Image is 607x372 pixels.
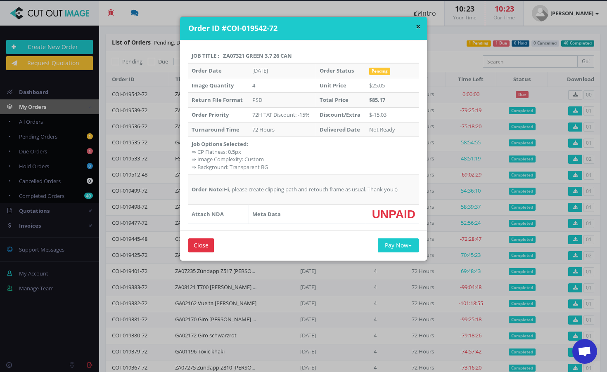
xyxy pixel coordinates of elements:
strong: Order Status [320,67,354,74]
strong: Order Note: [192,186,224,193]
strong: Delivered Date [320,126,360,133]
button: × [416,22,421,31]
strong: Image Quantity [192,82,234,89]
strong: Discount/Extra [320,111,360,118]
button: Pay Now [378,238,419,252]
td: [DATE] [249,63,316,78]
th: Job Title : ZA07321 Green 3.7 26 CAN [188,49,419,64]
h4: Order ID #COI-019542-72 [188,23,421,34]
strong: Return File Format [192,96,243,104]
span: UNPAID [372,208,415,220]
td: Not Ready [366,122,419,137]
strong: Turnaround Time [192,126,239,133]
strong: Job Options Selected: [192,140,248,148]
strong: Meta Data [252,210,281,218]
td: $25.05 [366,78,419,93]
td: ⇛ CP Flatness: 0.5px ⇛ Image Complexity: Custom ⇛ Background: Transparent BG [188,137,419,174]
strong: Unit Price [320,82,346,89]
a: Chat öffnen [572,339,597,364]
strong: Order Priority [192,111,229,118]
td: 72 Hours [249,122,316,137]
span: 4 [252,82,255,89]
strong: Attach NDA [192,210,224,218]
td: PSD [249,93,316,108]
span: Pending [369,68,390,75]
td: $-15.03 [366,107,419,122]
input: Close [188,238,214,252]
strong: $85.17 [369,96,385,104]
strong: Order Date [192,67,222,74]
strong: Total Price [320,96,349,104]
td: Hi, please create clipping path and retouch frame as usual. Thank you :) [188,174,419,205]
td: 72H TAT Discount: -15% [249,107,316,122]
